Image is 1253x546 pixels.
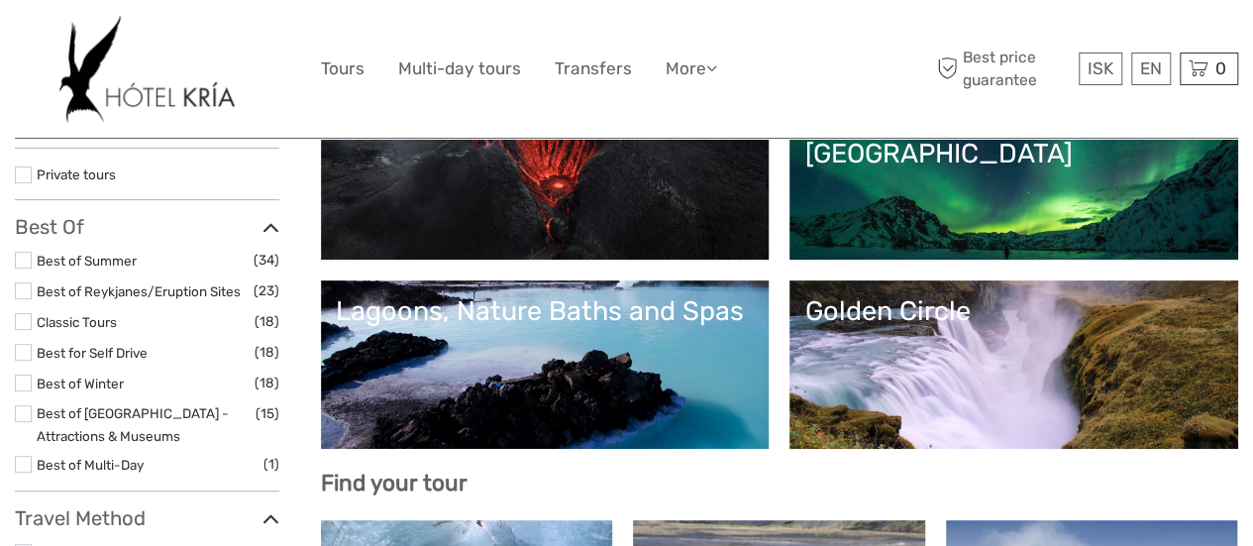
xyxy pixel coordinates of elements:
[263,453,279,476] span: (1)
[666,55,717,83] a: More
[37,376,124,391] a: Best of Winter
[37,345,148,361] a: Best for Self Drive
[254,279,279,302] span: (23)
[37,253,137,269] a: Best of Summer
[15,506,279,530] h3: Travel Method
[37,405,229,444] a: Best of [GEOGRAPHIC_DATA] - Attractions & Museums
[804,295,1223,327] div: Golden Circle
[256,402,279,425] span: (15)
[321,55,365,83] a: Tours
[15,215,279,239] h3: Best Of
[254,249,279,272] span: (34)
[37,166,116,182] a: Private tours
[932,47,1074,90] span: Best price guarantee
[555,55,632,83] a: Transfers
[37,283,241,299] a: Best of Reykjanes/Eruption Sites
[1212,58,1229,78] span: 0
[59,15,235,123] img: 532-e91e591f-ac1d-45f7-9962-d0f146f45aa0_logo_big.jpg
[336,106,755,245] a: Lava and Volcanoes
[804,295,1223,434] a: Golden Circle
[255,310,279,333] span: (18)
[321,470,468,496] b: Find your tour
[804,106,1223,245] a: Northern Lights in [GEOGRAPHIC_DATA]
[37,457,144,473] a: Best of Multi-Day
[1131,53,1171,85] div: EN
[1088,58,1113,78] span: ISK
[37,314,117,330] a: Classic Tours
[398,55,521,83] a: Multi-day tours
[255,341,279,364] span: (18)
[336,295,755,327] div: Lagoons, Nature Baths and Spas
[255,372,279,394] span: (18)
[336,295,755,434] a: Lagoons, Nature Baths and Spas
